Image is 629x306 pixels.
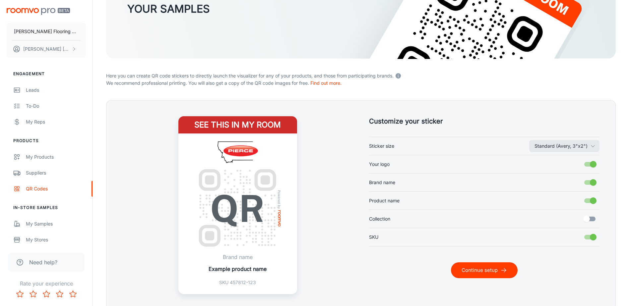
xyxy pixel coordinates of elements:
a: Find out more. [310,80,342,86]
button: Continue setup [451,262,518,278]
button: Rate 2 star [27,287,40,301]
button: Rate 4 star [53,287,66,301]
button: Rate 5 star [66,287,80,301]
img: QR Code Example [193,163,283,253]
p: Rate your experience [5,280,87,287]
button: [PERSON_NAME] Flooring Stores [7,23,86,40]
span: Sticker size [369,142,394,150]
p: SKU 457812-123 [209,279,267,286]
div: My Samples [26,220,86,228]
p: Example product name [209,265,267,273]
p: [PERSON_NAME] [PERSON_NAME] [23,45,70,53]
span: Need help? [29,258,57,266]
p: Brand name [209,253,267,261]
span: Powered by [276,190,283,209]
div: To-do [26,102,86,110]
button: Rate 1 star [13,287,27,301]
p: Here you can create QR code stickers to directly launch the visualizer for any of your products, ... [106,71,616,79]
img: roomvo [278,210,281,226]
button: [PERSON_NAME] [PERSON_NAME] [7,40,86,58]
div: My Stores [26,236,86,243]
h4: See this in my room [178,116,297,133]
span: Your logo [369,161,390,168]
p: [PERSON_NAME] Flooring Stores [14,28,79,35]
img: Roomvo PRO Beta [7,8,70,15]
span: SKU [369,233,378,241]
button: Sticker size [529,140,599,152]
span: Collection [369,215,390,223]
span: Brand name [369,179,395,186]
div: My Reps [26,118,86,126]
button: Rate 3 star [40,287,53,301]
div: QR Codes [26,185,86,192]
p: We recommend professional printing. You will also get a copy of the QR code images for free. [106,79,616,87]
span: Product name [369,197,400,204]
img: Pierce Flooring Stores [195,141,280,163]
div: Leads [26,86,86,94]
div: My Products [26,153,86,161]
div: Suppliers [26,169,86,177]
h5: Customize your sticker [369,116,600,126]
